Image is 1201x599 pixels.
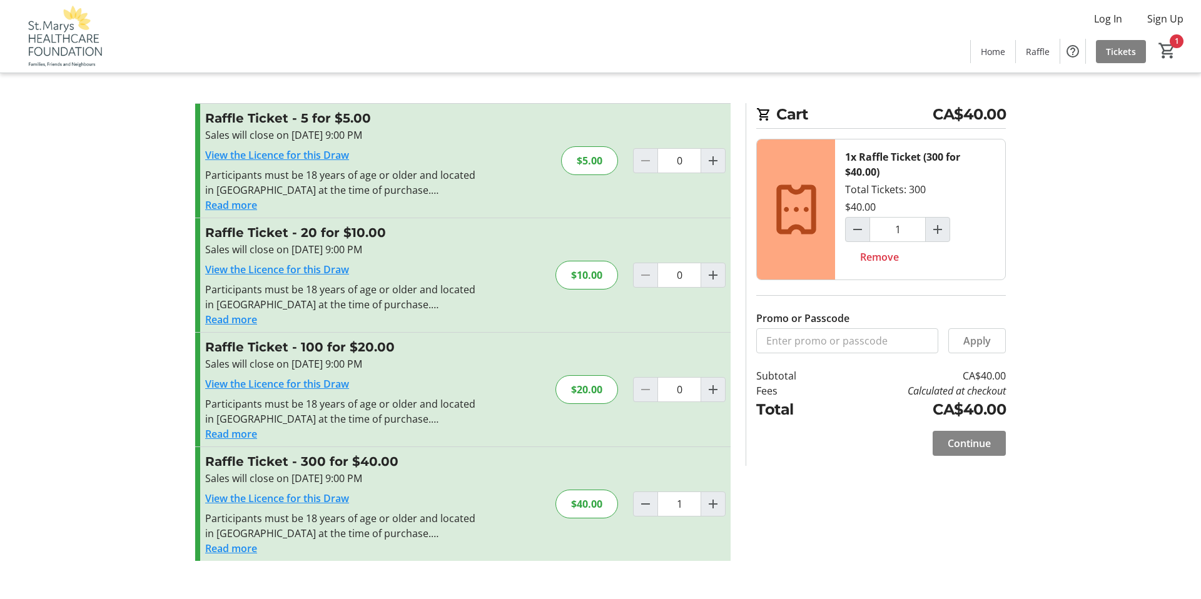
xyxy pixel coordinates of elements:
input: Raffle Ticket (300 for $40.00) Quantity [869,217,926,242]
td: Calculated at checkout [829,383,1006,398]
button: Log In [1084,9,1132,29]
div: Sales will close on [DATE] 9:00 PM [205,128,479,143]
div: 1x Raffle Ticket (300 for $40.00) [845,149,995,179]
a: View the Licence for this Draw [205,491,349,505]
input: Enter promo or passcode [756,328,938,353]
button: Increment by one [701,378,725,401]
div: $10.00 [555,261,618,289]
td: Total [756,398,829,421]
button: Decrement by one [634,492,657,516]
button: Read more [205,426,257,441]
span: Log In [1094,11,1122,26]
button: Help [1060,39,1085,64]
span: Home [981,45,1005,58]
div: Participants must be 18 years of age or older and located in [GEOGRAPHIC_DATA] at the time of pur... [205,282,479,312]
button: Apply [948,328,1006,353]
span: Tickets [1106,45,1136,58]
button: Read more [205,312,257,327]
span: CA$40.00 [933,103,1006,126]
button: Read more [205,198,257,213]
span: Sign Up [1147,11,1183,26]
button: Remove [845,244,914,269]
a: Raffle [1016,40,1060,63]
label: Promo or Passcode [756,311,849,326]
button: Continue [933,431,1006,456]
td: CA$40.00 [829,398,1006,421]
a: View the Licence for this Draw [205,263,349,276]
a: Home [971,40,1015,63]
div: Participants must be 18 years of age or older and located in [GEOGRAPHIC_DATA] at the time of pur... [205,168,479,198]
h3: Raffle Ticket - 20 for $10.00 [205,223,479,242]
span: Continue [948,436,991,451]
span: Remove [860,249,899,264]
div: Sales will close on [DATE] 9:00 PM [205,356,479,371]
div: $40.00 [555,490,618,518]
div: Participants must be 18 years of age or older and located in [GEOGRAPHIC_DATA] at the time of pur... [205,396,479,426]
span: Raffle [1026,45,1050,58]
div: Sales will close on [DATE] 9:00 PM [205,471,479,486]
h3: Raffle Ticket - 5 for $5.00 [205,109,479,128]
button: Increment by one [926,218,950,241]
td: Subtotal [756,368,829,383]
span: Apply [963,333,991,348]
a: View the Licence for this Draw [205,148,349,162]
a: View the Licence for this Draw [205,377,349,391]
h3: Raffle Ticket - 100 for $20.00 [205,338,479,356]
button: Decrement by one [846,218,869,241]
h3: Raffle Ticket - 300 for $40.00 [205,452,479,471]
input: Raffle Ticket Quantity [657,263,701,288]
a: Tickets [1096,40,1146,63]
button: Increment by one [701,263,725,287]
div: $40.00 [845,199,876,214]
button: Sign Up [1137,9,1193,29]
button: Read more [205,541,257,556]
button: Increment by one [701,492,725,516]
td: CA$40.00 [829,368,1006,383]
input: Raffle Ticket Quantity [657,377,701,402]
input: Raffle Ticket Quantity [657,491,701,516]
div: Total Tickets: 300 [835,139,1005,279]
img: St. Marys Healthcare Foundation's Logo [8,5,119,68]
div: $5.00 [561,146,618,175]
h2: Cart [756,103,1006,129]
div: $20.00 [555,375,618,404]
button: Increment by one [701,149,725,173]
input: Raffle Ticket Quantity [657,148,701,173]
div: Participants must be 18 years of age or older and located in [GEOGRAPHIC_DATA] at the time of pur... [205,511,479,541]
div: Sales will close on [DATE] 9:00 PM [205,242,479,257]
td: Fees [756,383,829,398]
button: Cart [1156,39,1178,62]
